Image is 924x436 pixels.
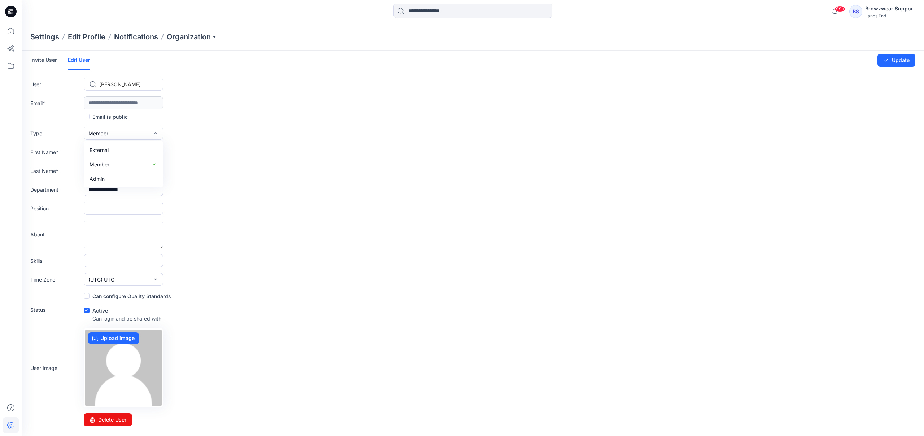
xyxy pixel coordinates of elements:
[90,146,109,154] span: External
[84,413,132,426] button: Delete User
[114,32,158,42] a: Notifications
[84,112,128,121] label: Email is public
[30,148,81,156] label: First Name
[30,186,81,193] label: Department
[865,4,915,13] div: Browzwear Support
[68,51,90,70] a: Edit User
[30,364,81,372] label: User Image
[92,315,161,322] p: Can login and be shared with
[834,6,845,12] span: 99+
[877,54,915,67] button: Update
[88,332,139,344] label: Upload image
[84,306,161,315] div: Active
[88,276,114,283] span: (UTC) UTC
[849,5,862,18] div: BS
[30,257,81,265] label: Skills
[30,205,81,212] label: Position
[84,273,163,286] button: (UTC) UTC
[30,231,81,238] label: About
[30,167,81,175] label: Last Name
[68,32,105,42] a: Edit Profile
[865,13,915,18] div: Lands End
[90,175,105,183] span: Admin
[30,51,57,69] a: Invite User
[88,130,108,137] span: Member
[84,127,163,140] button: Member
[30,80,81,88] label: User
[84,306,108,315] label: Active
[84,292,171,300] label: Can configure Quality Standards
[90,161,109,168] span: Member
[30,32,59,42] p: Settings
[30,276,81,283] label: Time Zone
[30,306,81,314] label: Status
[85,330,162,406] img: no-profile.png
[30,99,81,107] label: Email
[30,130,81,137] label: Type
